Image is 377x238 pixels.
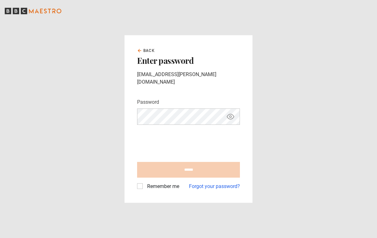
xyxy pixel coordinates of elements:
[137,71,240,86] p: [EMAIL_ADDRESS][PERSON_NAME][DOMAIN_NAME]
[225,111,236,122] button: Show password
[143,48,155,53] span: Back
[137,56,240,65] h2: Enter password
[137,48,155,53] a: Back
[137,98,159,106] label: Password
[137,130,233,154] iframe: reCAPTCHA
[145,183,179,190] label: Remember me
[5,6,61,16] svg: BBC Maestro
[189,183,240,190] a: Forgot your password?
